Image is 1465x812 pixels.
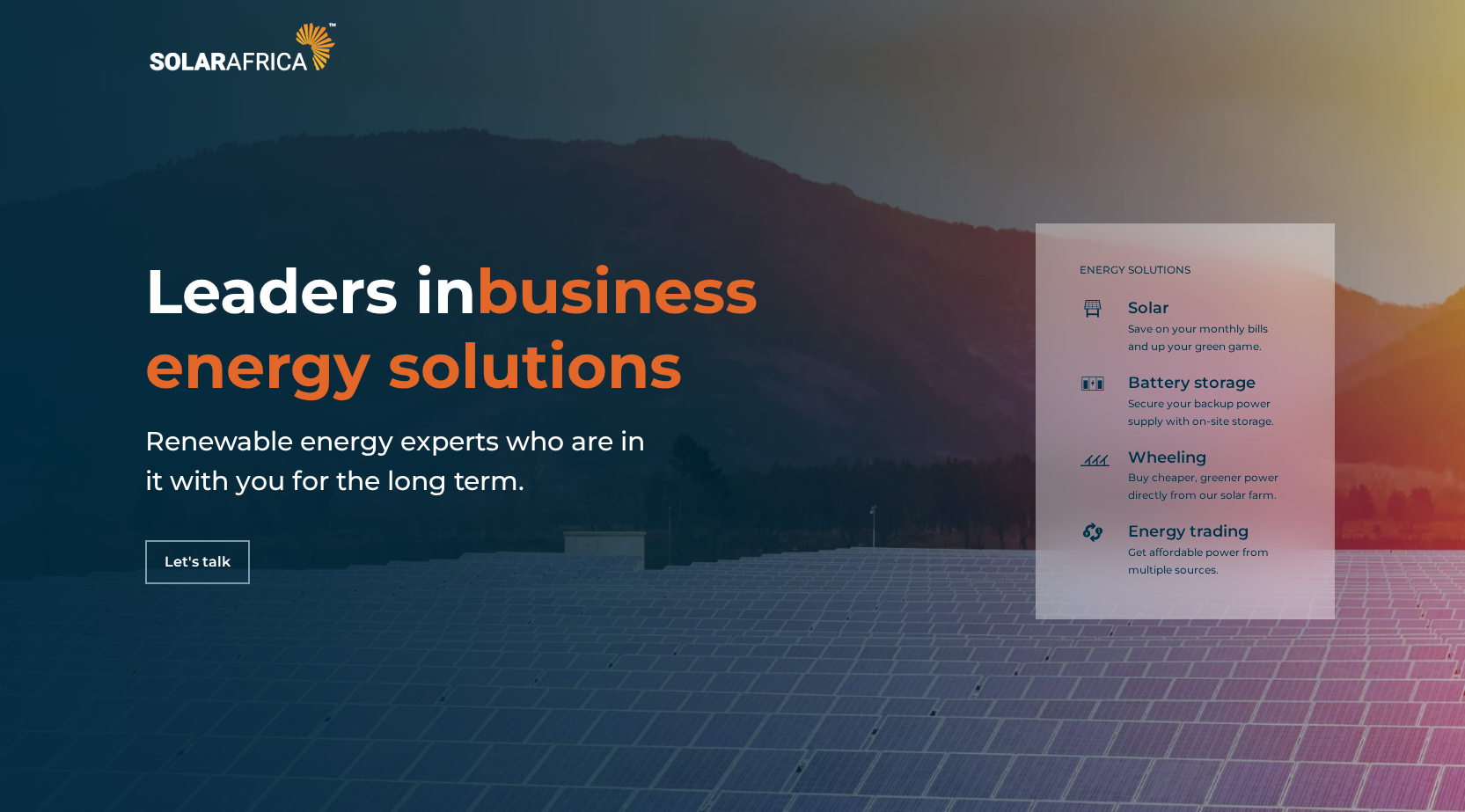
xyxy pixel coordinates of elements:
[1080,264,1282,276] h5: ENERGY SOLUTIONS
[145,540,250,584] a: Let's talk
[1128,448,1206,469] span: Wheeling
[145,254,857,404] h1: Leaders in
[1128,469,1282,504] p: Buy cheaper, greener power directly from our solar farm.
[1128,320,1282,355] p: Save on your monthly bills and up your green game.
[1128,522,1249,543] span: Energy trading
[145,253,758,404] span: business energy solutions
[1128,544,1282,579] p: Get affordable power from multiple sources.
[1128,395,1282,430] p: Secure your backup power supply with on-site storage.
[145,421,656,501] h5: Renewable energy experts who are in it with you for the long term.
[1128,298,1169,319] span: Solar
[1128,373,1256,394] span: Battery storage
[165,555,231,569] span: Let's talk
